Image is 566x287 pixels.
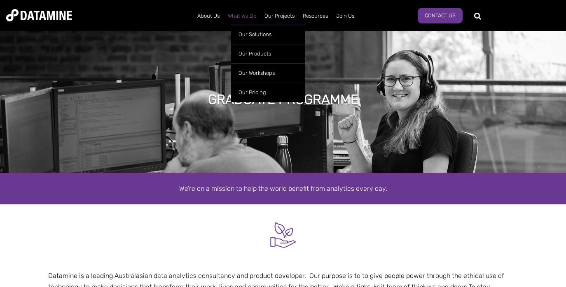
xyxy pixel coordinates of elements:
[48,183,518,194] div: We’re on a mission to help the world benefit from analytics every day.
[260,5,299,27] a: Our Projects
[299,5,332,27] a: Resources
[418,8,463,23] a: Contact Us
[231,25,305,44] a: Our Solutions
[231,83,305,102] a: Our Pricing
[6,9,72,21] img: Datamine
[268,220,299,250] img: Mentor
[208,90,358,109] h1: GRADUATE Programme
[231,44,305,63] a: Our Products
[332,5,358,27] a: Join Us
[193,5,224,27] a: About Us
[231,63,305,83] a: Our Workshops
[224,5,260,27] a: What We Do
